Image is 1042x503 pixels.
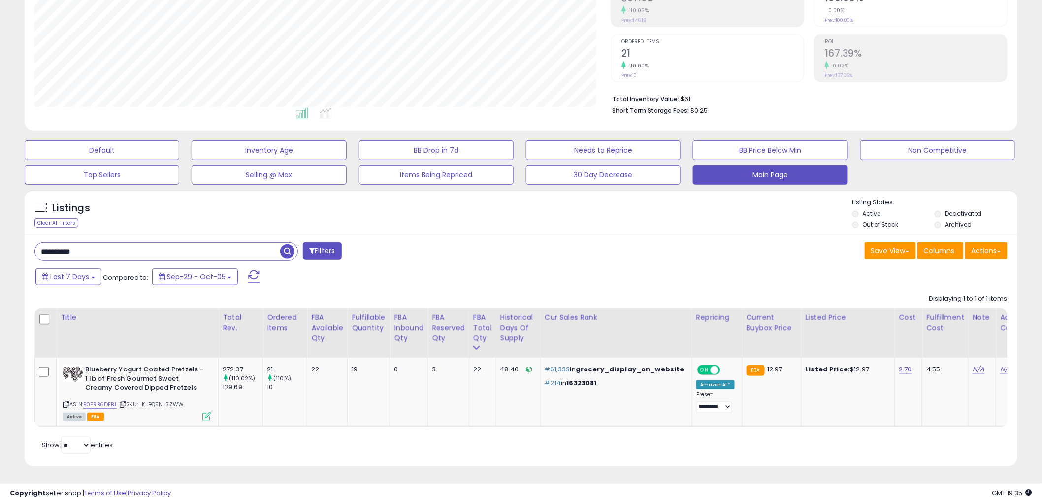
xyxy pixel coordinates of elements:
[52,201,90,215] h5: Listings
[1000,365,1012,374] a: N/A
[526,165,681,185] button: 30 Day Decrease
[526,140,681,160] button: Needs to Reprice
[432,365,461,374] div: 3
[698,366,711,374] span: ON
[719,366,735,374] span: OFF
[500,312,536,343] div: Historical Days Of Supply
[25,165,179,185] button: Top Sellers
[229,374,255,382] small: (110.02%)
[899,312,918,323] div: Cost
[863,220,899,229] label: Out of Stock
[545,312,688,323] div: Cur Sales Rank
[267,365,307,374] div: 21
[626,62,649,69] small: 110.00%
[545,365,684,374] p: in
[806,365,887,374] div: $12.97
[10,488,46,498] strong: Copyright
[806,365,850,374] b: Listed Price:
[973,365,984,374] a: N/A
[10,489,171,498] div: seller snap | |
[128,488,171,498] a: Privacy Policy
[223,312,259,333] div: Total Rev.
[696,380,735,389] div: Amazon AI *
[621,39,804,45] span: Ordered Items
[825,17,853,23] small: Prev: 100.00%
[965,242,1008,259] button: Actions
[612,106,689,115] b: Short Term Storage Fees:
[394,312,423,343] div: FBA inbound Qty
[825,72,852,78] small: Prev: 167.36%
[223,365,262,374] div: 272.37
[545,378,561,388] span: #214
[500,365,533,374] div: 48.40
[267,312,303,333] div: Ordered Items
[612,92,1000,104] li: $61
[806,312,891,323] div: Listed Price
[303,242,341,260] button: Filters
[34,218,78,228] div: Clear All Filters
[118,401,184,408] span: | SKU: LK-BQ5N-3ZWW
[545,379,684,388] p: in
[103,273,148,282] span: Compared to:
[767,365,782,374] span: 12.97
[696,312,738,323] div: Repricing
[612,95,679,103] b: Total Inventory Value:
[192,165,346,185] button: Selling @ Max
[747,312,797,333] div: Current Buybox Price
[945,209,982,218] label: Deactivated
[825,48,1007,61] h2: 167.39%
[626,7,649,14] small: 110.05%
[860,140,1015,160] button: Non Competitive
[1000,312,1036,333] div: Additional Cost
[825,39,1007,45] span: ROI
[311,312,343,343] div: FBA Available Qty
[87,413,104,421] span: FBA
[926,365,961,374] div: 4.55
[992,488,1032,498] span: 2025-10-14 19:35 GMT
[863,209,881,218] label: Active
[693,165,847,185] button: Main Page
[267,383,307,392] div: 10
[825,7,845,14] small: 0.00%
[747,365,765,376] small: FBA
[473,365,488,374] div: 22
[35,268,101,285] button: Last 7 Days
[63,365,211,420] div: ASIN:
[696,391,735,413] div: Preset:
[865,242,916,259] button: Save View
[567,378,597,388] span: 16323081
[83,401,117,409] a: B0FRB6DFBJ
[352,365,382,374] div: 19
[690,106,708,115] span: $0.25
[63,365,83,382] img: 41ZX44Ot+BL._SL40_.jpg
[394,365,420,374] div: 0
[42,440,113,450] span: Show: entries
[152,268,238,285] button: Sep-29 - Oct-05
[432,312,465,343] div: FBA Reserved Qty
[852,198,1017,207] p: Listing States:
[167,272,226,282] span: Sep-29 - Oct-05
[359,140,514,160] button: BB Drop in 7d
[273,374,291,382] small: (110%)
[473,312,492,343] div: FBA Total Qty
[311,365,340,374] div: 22
[945,220,972,229] label: Archived
[576,365,684,374] span: grocery_display_on_website
[63,413,86,421] span: All listings currently available for purchase on Amazon
[973,312,992,323] div: Note
[693,140,847,160] button: BB Price Below Min
[545,365,570,374] span: #61,333
[829,62,849,69] small: 0.02%
[899,365,912,374] a: 2.76
[929,294,1008,303] div: Displaying 1 to 1 of 1 items
[192,140,346,160] button: Inventory Age
[25,140,179,160] button: Default
[85,365,205,395] b: Blueberry Yogurt Coated Pretzels - 1 lb of Fresh Gourmet Sweet Creamy Covered Dipped Pretzels
[926,312,964,333] div: Fulfillment Cost
[359,165,514,185] button: Items Being Repriced
[917,242,964,259] button: Columns
[50,272,89,282] span: Last 7 Days
[61,312,214,323] div: Title
[621,72,637,78] small: Prev: 10
[84,488,126,498] a: Terms of Use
